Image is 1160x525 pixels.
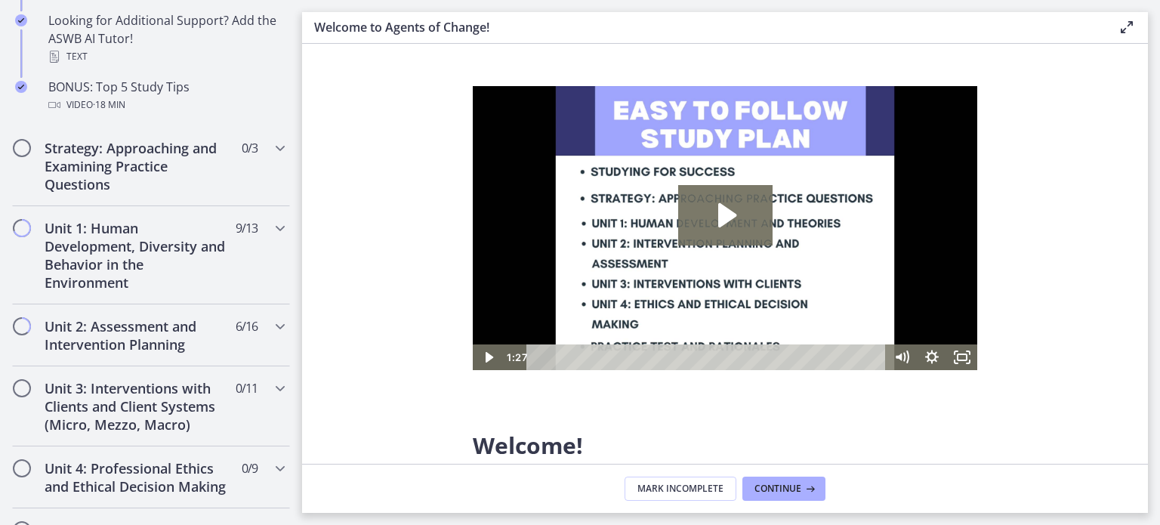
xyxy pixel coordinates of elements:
i: Completed [15,14,27,26]
span: Continue [754,483,801,495]
div: Playbar [65,258,406,284]
span: 0 / 9 [242,459,258,477]
span: Welcome! [473,430,583,461]
h2: Unit 1: Human Development, Diversity and Behavior in the Environment [45,219,229,292]
h2: Unit 2: Assessment and Intervention Planning [45,317,229,354]
button: Mark Incomplete [625,477,736,501]
span: 9 / 13 [236,219,258,237]
span: 0 / 11 [236,379,258,397]
button: Play Video: c1o6hcmjueu5qasqsu00.mp4 [205,99,300,159]
h2: Unit 3: Interventions with Clients and Client Systems (Micro, Mezzo, Macro) [45,379,229,434]
button: Mute [414,258,444,284]
span: 0 / 3 [242,139,258,157]
button: Show settings menu [444,258,474,284]
button: Fullscreen [474,258,504,284]
div: BONUS: Top 5 Study Tips [48,78,284,114]
div: Text [48,48,284,66]
div: Video [48,96,284,114]
span: Mark Incomplete [637,483,723,495]
span: · 18 min [93,96,125,114]
h3: Welcome to Agents of Change! [314,18,1094,36]
h2: Unit 4: Professional Ethics and Ethical Decision Making [45,459,229,496]
button: Continue [742,477,825,501]
i: Completed [15,81,27,93]
h2: Strategy: Approaching and Examining Practice Questions [45,139,229,193]
span: 6 / 16 [236,317,258,335]
div: Looking for Additional Support? Add the ASWB AI Tutor! [48,11,284,66]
